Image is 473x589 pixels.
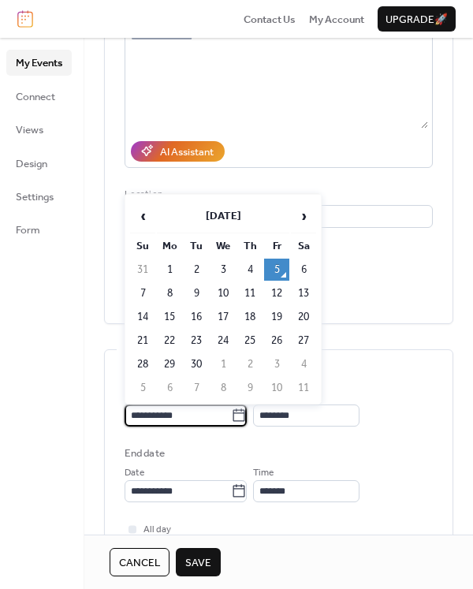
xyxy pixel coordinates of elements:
[237,259,263,281] td: 4
[184,259,209,281] td: 2
[210,282,236,304] td: 10
[253,465,274,481] span: Time
[264,259,289,281] td: 5
[176,548,221,576] button: Save
[184,235,209,257] th: Tu
[291,235,316,257] th: Sa
[291,353,316,375] td: 4
[130,259,155,281] td: 31
[130,330,155,352] td: 21
[6,217,72,242] a: Form
[264,235,289,257] th: Fr
[6,84,72,109] a: Connect
[184,330,209,352] td: 23
[292,200,315,232] span: ›
[309,12,364,28] span: My Account
[157,199,289,233] th: [DATE]
[184,306,209,328] td: 16
[130,377,155,399] td: 5
[210,353,236,375] td: 1
[264,353,289,375] td: 3
[110,548,169,576] button: Cancel
[157,306,182,328] td: 15
[16,189,54,205] span: Settings
[16,122,43,138] span: Views
[184,353,209,375] td: 30
[157,353,182,375] td: 29
[264,282,289,304] td: 12
[185,555,211,571] span: Save
[291,377,316,399] td: 11
[378,6,456,32] button: Upgrade🚀
[184,377,209,399] td: 7
[130,306,155,328] td: 14
[264,330,289,352] td: 26
[16,222,40,238] span: Form
[244,11,296,27] a: Contact Us
[160,144,214,160] div: AI Assistant
[130,353,155,375] td: 28
[291,330,316,352] td: 27
[125,445,165,461] div: End date
[184,282,209,304] td: 9
[264,377,289,399] td: 10
[131,141,225,162] button: AI Assistant
[210,377,236,399] td: 8
[157,330,182,352] td: 22
[125,187,430,203] div: Location
[291,306,316,328] td: 20
[309,11,364,27] a: My Account
[210,235,236,257] th: We
[237,282,263,304] td: 11
[17,10,33,28] img: logo
[291,259,316,281] td: 6
[244,12,296,28] span: Contact Us
[291,282,316,304] td: 13
[6,151,72,176] a: Design
[6,117,72,142] a: Views
[210,306,236,328] td: 17
[157,377,182,399] td: 6
[237,377,263,399] td: 9
[157,259,182,281] td: 1
[157,282,182,304] td: 8
[16,89,55,105] span: Connect
[237,353,263,375] td: 2
[130,235,155,257] th: Su
[210,330,236,352] td: 24
[119,555,160,571] span: Cancel
[264,306,289,328] td: 19
[237,235,263,257] th: Th
[385,12,448,28] span: Upgrade 🚀
[237,330,263,352] td: 25
[237,306,263,328] td: 18
[16,156,47,172] span: Design
[131,200,155,232] span: ‹
[130,282,155,304] td: 7
[6,50,72,75] a: My Events
[157,235,182,257] th: Mo
[6,184,72,209] a: Settings
[210,259,236,281] td: 3
[143,522,171,538] span: All day
[16,55,62,71] span: My Events
[125,465,144,481] span: Date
